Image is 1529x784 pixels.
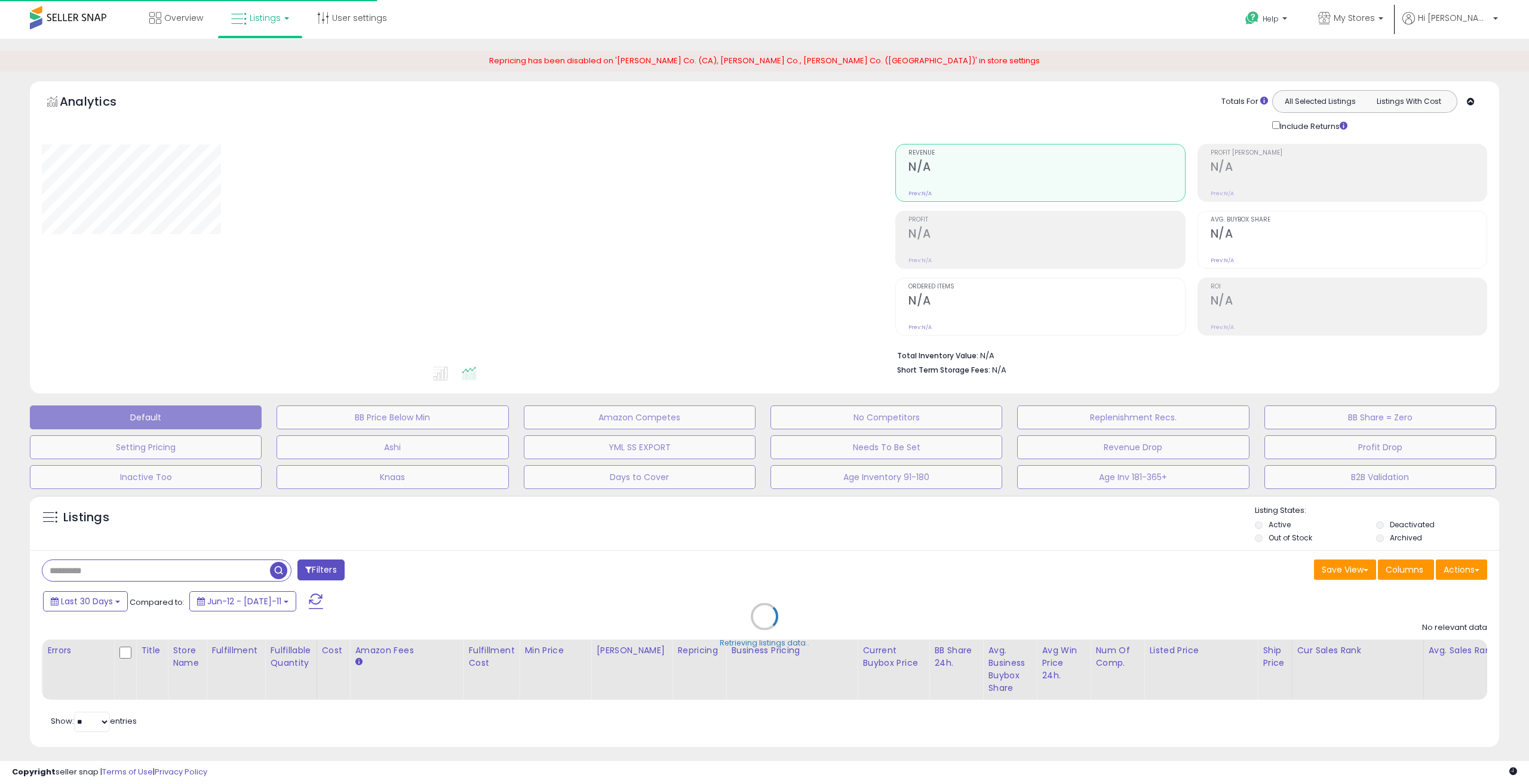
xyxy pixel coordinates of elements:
[1364,94,1453,109] button: Listings With Cost
[1334,12,1375,24] span: My Stores
[1211,324,1234,331] small: Prev: N/A
[155,766,207,777] a: Privacy Policy
[908,217,1184,223] span: Profit
[524,405,756,429] button: Amazon Competes
[908,324,932,331] small: Prev: N/A
[30,465,262,489] button: Inactive Too
[1211,284,1487,290] span: ROI
[897,365,990,375] b: Short Term Storage Fees:
[1263,119,1362,133] div: Include Returns
[908,160,1184,176] h2: N/A
[30,435,262,459] button: Setting Pricing
[897,351,978,361] b: Total Inventory Value:
[12,767,207,778] div: seller snap | |
[1221,96,1268,107] div: Totals For
[908,294,1184,310] h2: N/A
[770,405,1002,429] button: No Competitors
[1211,190,1234,197] small: Prev: N/A
[1017,465,1249,489] button: Age Inv 181-365+
[524,435,756,459] button: YML SS EXPORT
[1017,405,1249,429] button: Replenishment Recs.
[277,405,508,429] button: BB Price Below Min
[720,637,809,648] div: Retrieving listings data..
[1264,405,1496,429] button: BB Share = Zero
[908,150,1184,156] span: Revenue
[1211,150,1487,156] span: Profit [PERSON_NAME]
[770,465,1002,489] button: Age Inventory 91-180
[1211,227,1487,243] h2: N/A
[102,766,153,777] a: Terms of Use
[1264,465,1496,489] button: B2B Validation
[489,55,1040,66] span: Repricing has been disabled on '[PERSON_NAME] Co. (CA), [PERSON_NAME] Co., [PERSON_NAME] Co. ([GE...
[1245,11,1260,26] i: Get Help
[277,465,508,489] button: Knaas
[908,227,1184,243] h2: N/A
[1017,435,1249,459] button: Revenue Drop
[1418,12,1490,24] span: Hi [PERSON_NAME]
[1263,14,1279,24] span: Help
[12,766,56,777] strong: Copyright
[1236,2,1299,39] a: Help
[992,364,1006,376] span: N/A
[897,348,1478,362] li: N/A
[770,435,1002,459] button: Needs To Be Set
[908,257,932,264] small: Prev: N/A
[277,435,508,459] button: Ashi
[164,12,203,24] span: Overview
[1211,160,1487,176] h2: N/A
[524,465,756,489] button: Days to Cover
[250,12,281,24] span: Listings
[30,405,262,429] button: Default
[908,284,1184,290] span: Ordered Items
[1211,257,1234,264] small: Prev: N/A
[60,93,140,113] h5: Analytics
[1402,12,1498,39] a: Hi [PERSON_NAME]
[1211,217,1487,223] span: Avg. Buybox Share
[1276,94,1365,109] button: All Selected Listings
[1211,294,1487,310] h2: N/A
[908,190,932,197] small: Prev: N/A
[1264,435,1496,459] button: Profit Drop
